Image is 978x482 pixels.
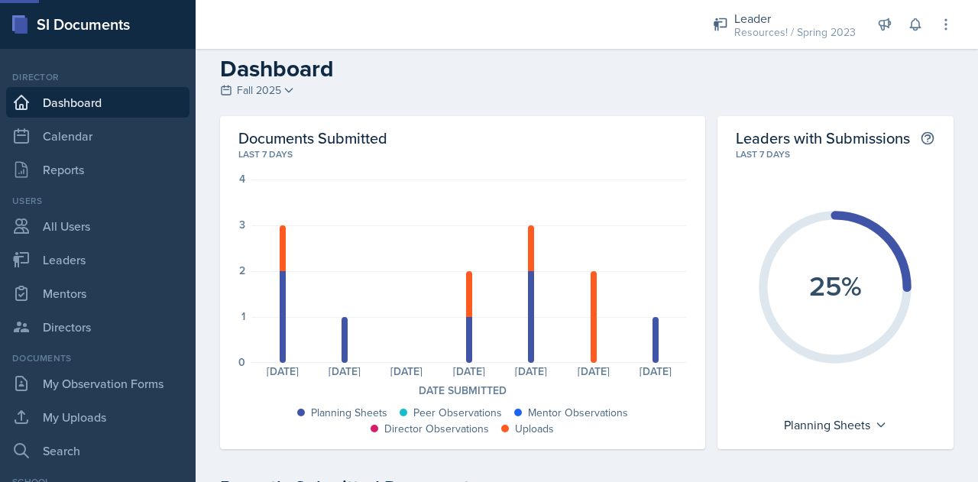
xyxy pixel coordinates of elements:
div: 1 [241,311,245,322]
text: 25% [809,265,862,305]
div: Peer Observations [413,405,502,421]
div: Last 7 days [238,147,687,161]
a: Leaders [6,244,189,275]
a: Calendar [6,121,189,151]
div: [DATE] [251,366,313,377]
div: 2 [239,265,245,276]
div: Planning Sheets [776,412,895,437]
div: Mentor Observations [528,405,628,421]
div: 4 [239,173,245,184]
div: Date Submitted [238,383,687,399]
a: All Users [6,211,189,241]
a: My Observation Forms [6,368,189,399]
div: Leader [734,9,856,27]
div: [DATE] [624,366,686,377]
div: 3 [239,219,245,230]
div: [DATE] [500,366,562,377]
a: Mentors [6,278,189,309]
div: Uploads [515,421,554,437]
div: Users [6,194,189,208]
div: Director [6,70,189,84]
div: Planning Sheets [311,405,387,421]
div: Documents [6,351,189,365]
a: Reports [6,154,189,185]
div: Resources! / Spring 2023 [734,24,856,40]
div: 0 [238,357,245,367]
h2: Documents Submitted [238,128,687,147]
div: [DATE] [562,366,624,377]
h2: Dashboard [220,55,954,82]
span: Fall 2025 [237,82,281,99]
a: Directors [6,312,189,342]
div: [DATE] [313,366,375,377]
a: Search [6,435,189,466]
a: Dashboard [6,87,189,118]
div: Director Observations [384,421,489,437]
div: [DATE] [438,366,500,377]
div: [DATE] [376,366,438,377]
h2: Leaders with Submissions [736,128,910,147]
a: My Uploads [6,402,189,432]
div: Last 7 days [736,147,935,161]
